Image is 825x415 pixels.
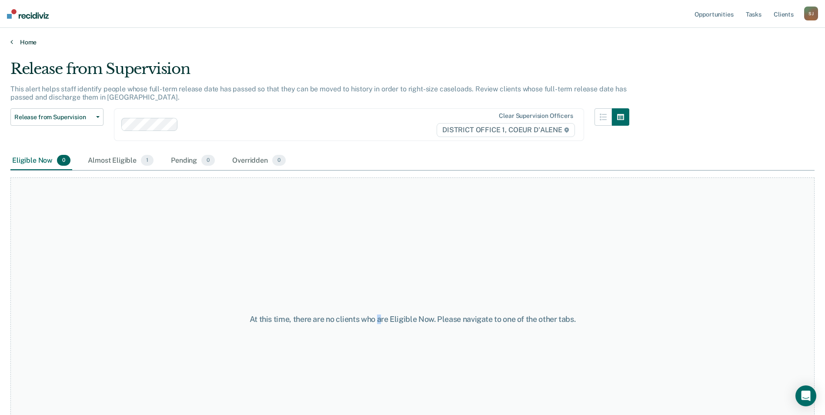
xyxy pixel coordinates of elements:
[10,85,626,101] p: This alert helps staff identify people whose full-term release date has passed so that they can b...
[10,108,104,126] button: Release from Supervision
[212,315,614,324] div: At this time, there are no clients who are Eligible Now. Please navigate to one of the other tabs.
[795,385,816,406] div: Open Intercom Messenger
[86,151,155,171] div: Almost Eligible1
[57,155,70,166] span: 0
[141,155,154,166] span: 1
[7,9,49,19] img: Recidiviz
[437,123,575,137] span: DISTRICT OFFICE 1, COEUR D'ALENE
[14,114,93,121] span: Release from Supervision
[10,151,72,171] div: Eligible Now0
[804,7,818,20] button: SJ
[230,151,287,171] div: Overridden0
[169,151,217,171] div: Pending0
[201,155,215,166] span: 0
[499,112,573,120] div: Clear supervision officers
[10,60,629,85] div: Release from Supervision
[10,38,815,46] a: Home
[272,155,286,166] span: 0
[804,7,818,20] div: S J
